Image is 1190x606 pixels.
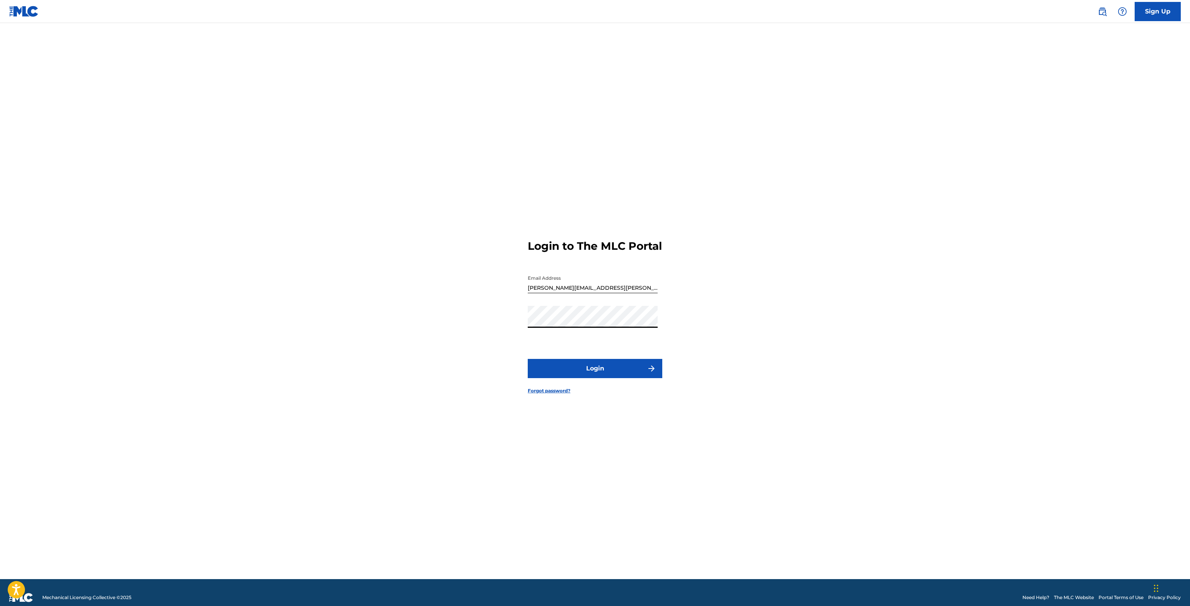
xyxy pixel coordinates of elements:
a: Privacy Policy [1148,594,1181,601]
div: Help [1115,4,1130,19]
img: search [1098,7,1107,16]
a: Public Search [1095,4,1110,19]
a: Forgot password? [528,387,570,394]
div: Drag [1154,577,1158,600]
a: Portal Terms of Use [1099,594,1143,601]
a: Need Help? [1022,594,1049,601]
img: f7272a7cc735f4ea7f67.svg [647,364,656,373]
img: logo [9,593,33,602]
img: MLC Logo [9,6,39,17]
iframe: Chat Widget [1152,569,1190,606]
h3: Login to The MLC Portal [528,239,662,253]
a: Sign Up [1135,2,1181,21]
a: The MLC Website [1054,594,1094,601]
span: Mechanical Licensing Collective © 2025 [42,594,131,601]
button: Login [528,359,662,378]
img: help [1118,7,1127,16]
